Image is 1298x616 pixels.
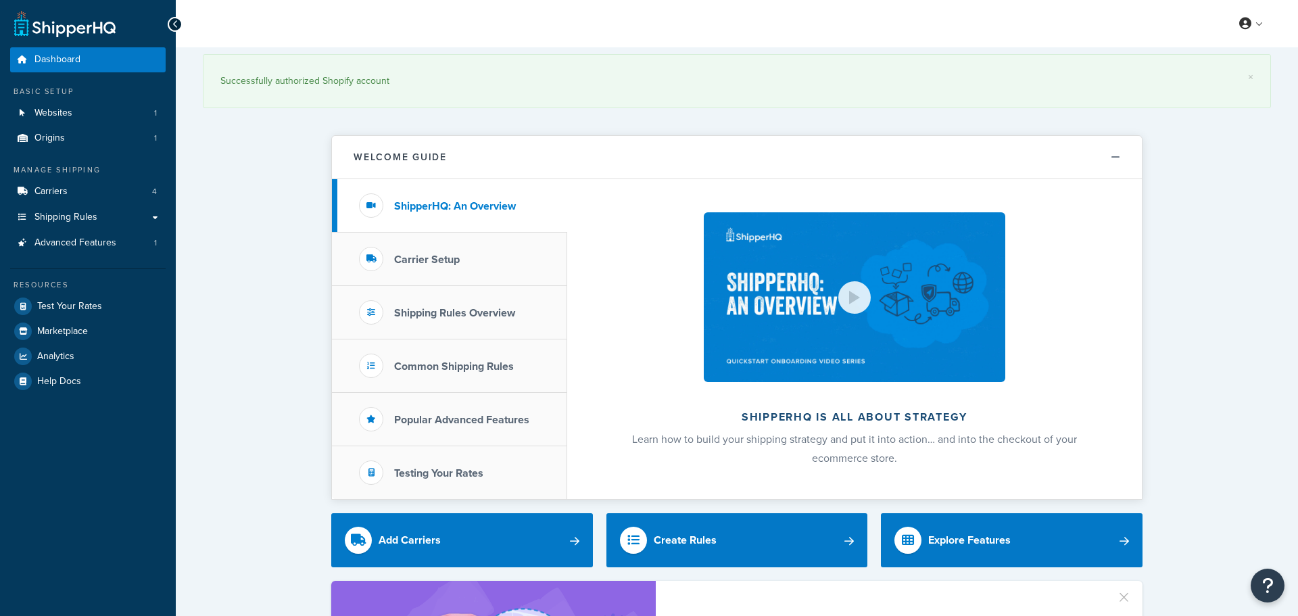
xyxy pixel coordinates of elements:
[10,126,166,151] a: Origins1
[10,86,166,97] div: Basic Setup
[10,319,166,343] a: Marketplace
[331,513,593,567] a: Add Carriers
[704,212,1005,382] img: ShipperHQ is all about strategy
[881,513,1143,567] a: Explore Features
[394,467,483,479] h3: Testing Your Rates
[34,108,72,119] span: Websites
[10,101,166,126] li: Websites
[394,200,516,212] h3: ShipperHQ: An Overview
[394,414,529,426] h3: Popular Advanced Features
[10,101,166,126] a: Websites1
[928,531,1011,550] div: Explore Features
[154,237,157,249] span: 1
[603,411,1106,423] h2: ShipperHQ is all about strategy
[37,301,102,312] span: Test Your Rates
[332,136,1142,179] button: Welcome Guide
[10,205,166,230] a: Shipping Rules
[354,152,447,162] h2: Welcome Guide
[34,133,65,144] span: Origins
[152,186,157,197] span: 4
[10,126,166,151] li: Origins
[606,513,868,567] a: Create Rules
[34,54,80,66] span: Dashboard
[10,179,166,204] a: Carriers4
[10,231,166,256] li: Advanced Features
[394,360,514,373] h3: Common Shipping Rules
[10,294,166,318] a: Test Your Rates
[10,369,166,394] a: Help Docs
[37,326,88,337] span: Marketplace
[10,344,166,369] a: Analytics
[1248,72,1253,82] a: ×
[632,431,1077,466] span: Learn how to build your shipping strategy and put it into action… and into the checkout of your e...
[37,376,81,387] span: Help Docs
[10,231,166,256] a: Advanced Features1
[154,108,157,119] span: 1
[379,531,441,550] div: Add Carriers
[394,254,460,266] h3: Carrier Setup
[10,47,166,72] a: Dashboard
[10,164,166,176] div: Manage Shipping
[10,279,166,291] div: Resources
[220,72,1253,91] div: Successfully authorized Shopify account
[654,531,717,550] div: Create Rules
[34,186,68,197] span: Carriers
[37,351,74,362] span: Analytics
[154,133,157,144] span: 1
[34,237,116,249] span: Advanced Features
[34,212,97,223] span: Shipping Rules
[1251,569,1284,602] button: Open Resource Center
[10,179,166,204] li: Carriers
[394,307,515,319] h3: Shipping Rules Overview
